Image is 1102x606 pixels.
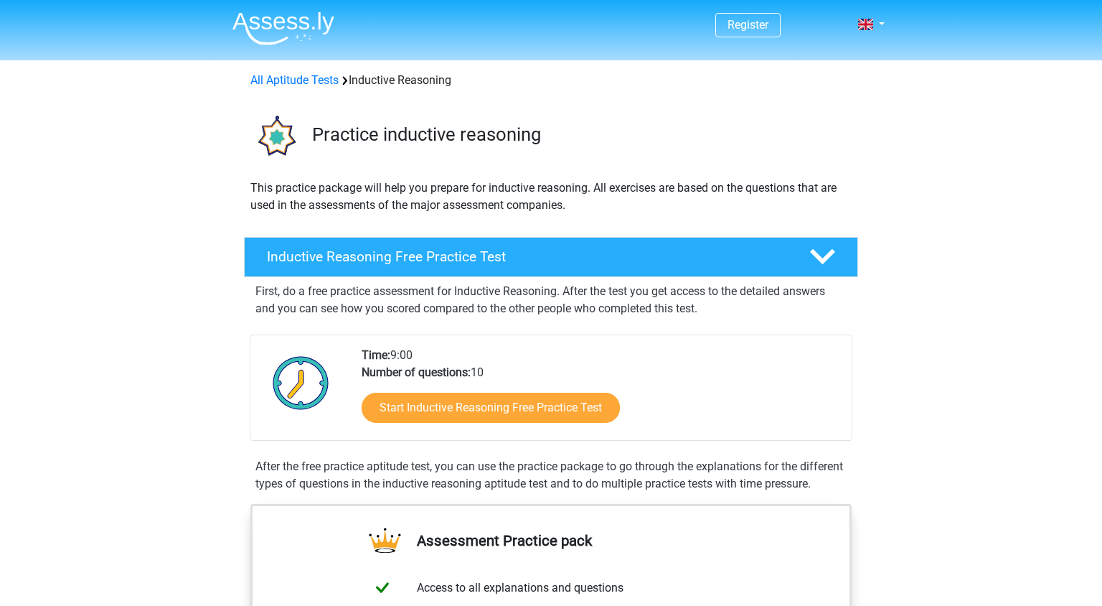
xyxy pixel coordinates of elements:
[265,347,337,419] img: Clock
[250,180,852,214] p: This practice package will help you prepare for inductive reasoning. All exercises are based on t...
[232,11,334,45] img: Assessly
[245,106,306,167] img: inductive reasoning
[238,237,864,277] a: Inductive Reasoning Free Practice Test
[250,73,339,87] a: All Aptitude Tests
[312,123,847,146] h3: Practice inductive reasoning
[362,393,620,423] a: Start Inductive Reasoning Free Practice Test
[255,283,847,317] p: First, do a free practice assessment for Inductive Reasoning. After the test you get access to th...
[267,248,786,265] h4: Inductive Reasoning Free Practice Test
[362,348,390,362] b: Time:
[245,72,857,89] div: Inductive Reasoning
[351,347,851,440] div: 9:00 10
[727,18,768,32] a: Register
[250,458,852,493] div: After the free practice aptitude test, you can use the practice package to go through the explana...
[362,365,471,379] b: Number of questions:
